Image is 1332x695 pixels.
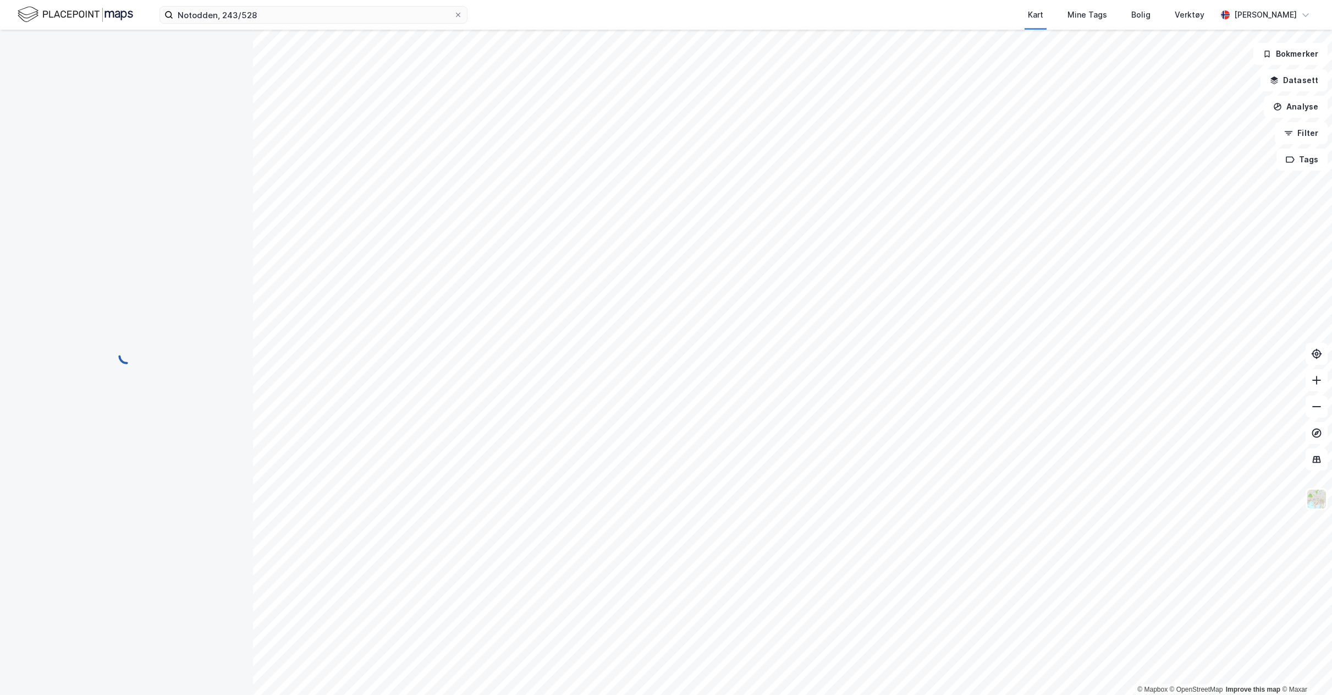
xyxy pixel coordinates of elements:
[1275,122,1328,144] button: Filter
[18,5,133,24] img: logo.f888ab2527a4732fd821a326f86c7f29.svg
[1175,8,1204,21] div: Verktøy
[1261,69,1328,91] button: Datasett
[1277,642,1332,695] div: Kontrollprogram for chat
[1028,8,1043,21] div: Kart
[1131,8,1151,21] div: Bolig
[1170,686,1223,693] a: OpenStreetMap
[1276,149,1328,171] button: Tags
[1226,686,1280,693] a: Improve this map
[118,347,135,365] img: spinner.a6d8c91a73a9ac5275cf975e30b51cfb.svg
[1253,43,1328,65] button: Bokmerker
[1067,8,1107,21] div: Mine Tags
[1137,686,1168,693] a: Mapbox
[173,7,454,23] input: Søk på adresse, matrikkel, gårdeiere, leietakere eller personer
[1264,96,1328,118] button: Analyse
[1234,8,1297,21] div: [PERSON_NAME]
[1306,489,1327,510] img: Z
[1277,642,1332,695] iframe: Chat Widget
